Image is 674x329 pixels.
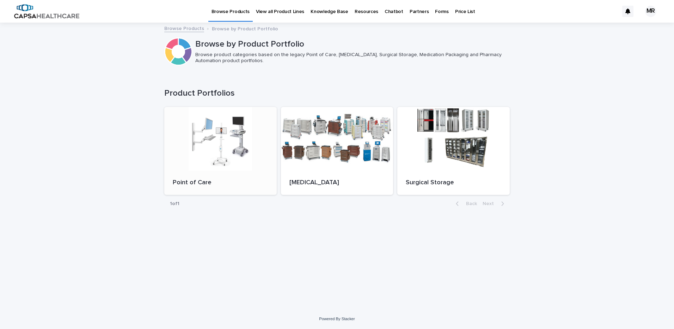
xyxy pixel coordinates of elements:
p: Browse by Product Portfolio [212,24,278,32]
p: Browse product categories based on the legacy Point of Care, [MEDICAL_DATA], Surgical Storage, Me... [195,52,504,64]
div: MR [645,6,656,17]
img: B5p4sRfuTuC72oLToeu7 [14,4,79,18]
a: Surgical Storage [397,107,510,195]
span: Back [462,201,477,206]
p: Browse by Product Portfolio [195,39,507,49]
p: Point of Care [173,179,268,187]
p: 1 of 1 [164,195,185,213]
button: Next [480,201,510,207]
h1: Product Portfolios [164,88,510,98]
a: Point of Care [164,107,277,195]
span: Next [483,201,498,206]
p: Surgical Storage [406,179,501,187]
a: Powered By Stacker [319,317,355,321]
p: [MEDICAL_DATA] [289,179,385,187]
a: Browse Products [164,24,204,32]
a: [MEDICAL_DATA] [281,107,393,195]
button: Back [450,201,480,207]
